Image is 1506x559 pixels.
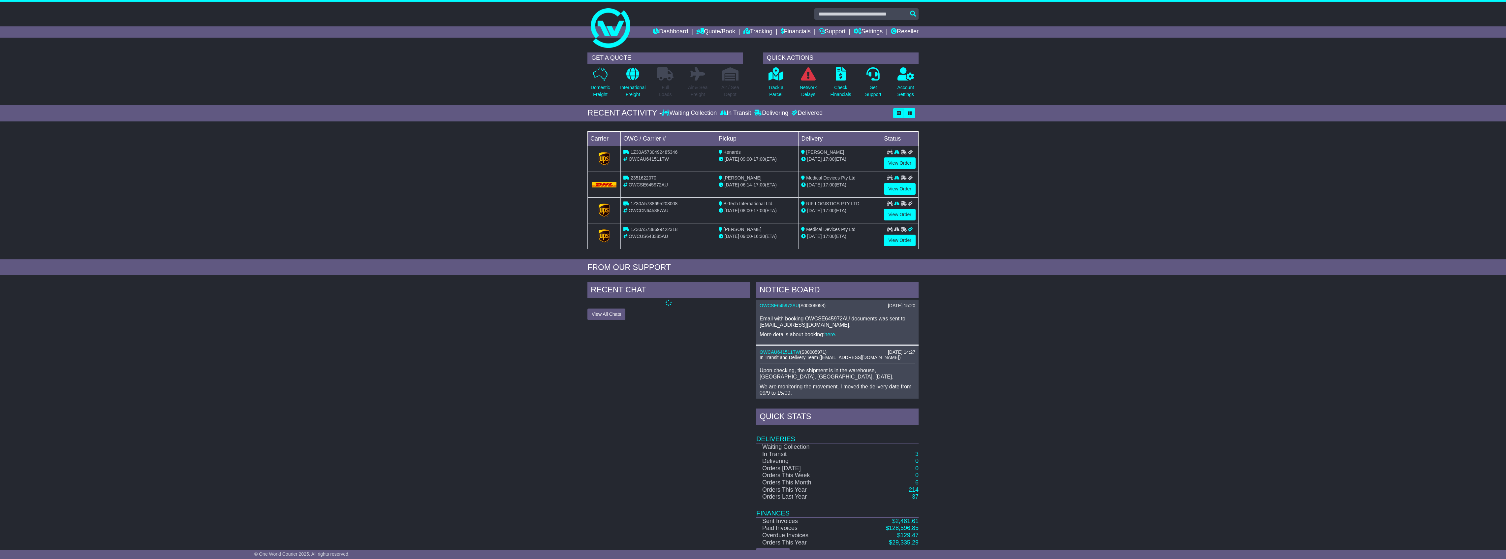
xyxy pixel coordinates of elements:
[854,26,883,38] a: Settings
[801,207,878,214] div: (ETA)
[884,235,916,246] a: View Order
[801,233,878,240] div: (ETA)
[823,156,834,162] span: 17:00
[806,149,844,155] span: [PERSON_NAME]
[915,458,919,464] a: 0
[781,26,811,38] a: Financials
[740,234,752,239] span: 09:00
[884,209,916,220] a: View Order
[756,458,851,465] td: Delivering
[891,26,919,38] a: Reseller
[587,52,743,64] div: GET A QUOTE
[631,201,677,206] span: 1Z30A5738695203008
[592,182,616,187] img: DHL.png
[725,208,739,213] span: [DATE]
[897,532,919,539] a: $129.47
[790,110,823,117] div: Delivered
[631,175,656,181] span: 2351622070
[895,518,919,524] span: 2,481.61
[662,110,718,117] div: Waiting Collection
[915,465,919,472] a: 0
[884,157,916,169] a: View Order
[725,182,739,187] span: [DATE]
[823,182,834,187] span: 17:00
[688,84,707,98] p: Air & Sea Freight
[756,451,851,458] td: In Transit
[719,181,796,188] div: - (ETA)
[800,303,824,308] span: S00006058
[629,182,668,187] span: OWCSE645972AU
[620,67,646,102] a: InternationalFreight
[743,26,772,38] a: Tracking
[897,84,914,98] p: Account Settings
[724,201,774,206] span: B-Tech International Ltd.
[753,156,765,162] span: 17:00
[768,67,784,102] a: Track aParcel
[740,156,752,162] span: 09:00
[753,110,790,117] div: Delivering
[909,486,919,493] a: 214
[599,152,610,165] img: GetCarrierServiceLogo
[756,539,851,546] td: Orders This Year
[756,525,851,532] td: Paid Invoices
[719,156,796,163] div: - (ETA)
[760,331,915,338] p: More details about booking: .
[587,282,750,300] div: RECENT CHAT
[831,84,851,98] p: Check Financials
[631,227,677,232] span: 1Z30A5738699422318
[753,182,765,187] span: 17:00
[753,234,765,239] span: 16:30
[590,67,610,102] a: DomesticFreight
[657,84,674,98] p: Full Loads
[756,465,851,472] td: Orders [DATE]
[756,409,919,426] div: Quick Stats
[806,201,859,206] span: RIF LOGISTICS PTY LTD
[756,472,851,479] td: Orders This Week
[588,131,621,146] td: Carrier
[756,517,851,525] td: Sent Invoices
[760,355,901,360] span: In Transit and Delivery Team ([EMAIL_ADDRESS][DOMAIN_NAME])
[892,518,919,524] a: $2,481.61
[912,493,919,500] a: 37
[763,52,919,64] div: QUICK ACTIONS
[621,131,716,146] td: OWC / Carrier #
[599,229,610,243] img: GetCarrierServiceLogo
[756,501,919,517] td: Finances
[760,367,915,380] p: Upon checking, the shipment is in the warehouse, [GEOGRAPHIC_DATA], [GEOGRAPHIC_DATA], [DATE].
[740,208,752,213] span: 08:00
[823,208,834,213] span: 17:00
[768,84,783,98] p: Track a Parcel
[254,551,350,557] span: © One World Courier 2025. All rights reserved.
[696,26,735,38] a: Quote/Book
[760,349,800,355] a: OWCAU641511TW
[915,479,919,486] a: 6
[718,110,753,117] div: In Transit
[620,84,645,98] p: International Freight
[865,84,881,98] p: Get Support
[800,84,817,98] p: Network Delays
[830,67,852,102] a: CheckFinancials
[756,282,919,300] div: NOTICE BOARD
[806,175,855,181] span: Medical Devices Pty Ltd
[753,208,765,213] span: 17:00
[915,451,919,457] a: 3
[725,234,739,239] span: [DATE]
[807,208,822,213] span: [DATE]
[724,227,762,232] span: [PERSON_NAME]
[653,26,688,38] a: Dashboard
[719,207,796,214] div: - (ETA)
[884,183,916,195] a: View Order
[719,233,796,240] div: - (ETA)
[760,315,915,328] p: Email with booking OWCSE645972AU documents was sent to [EMAIL_ADDRESS][DOMAIN_NAME].
[721,84,739,98] p: Air / Sea Depot
[724,175,762,181] span: [PERSON_NAME]
[881,131,919,146] td: Status
[756,443,851,451] td: Waiting Collection
[807,182,822,187] span: [DATE]
[915,472,919,478] a: 0
[629,156,669,162] span: OWCAU641511TW
[889,539,919,546] a: $29,335.29
[587,108,662,118] div: RECENT ACTIVITY -
[760,383,915,396] p: We are monitoring the movement. I moved the delivery date from 09/9 to 15/09.
[629,208,669,213] span: OWCCN645387AU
